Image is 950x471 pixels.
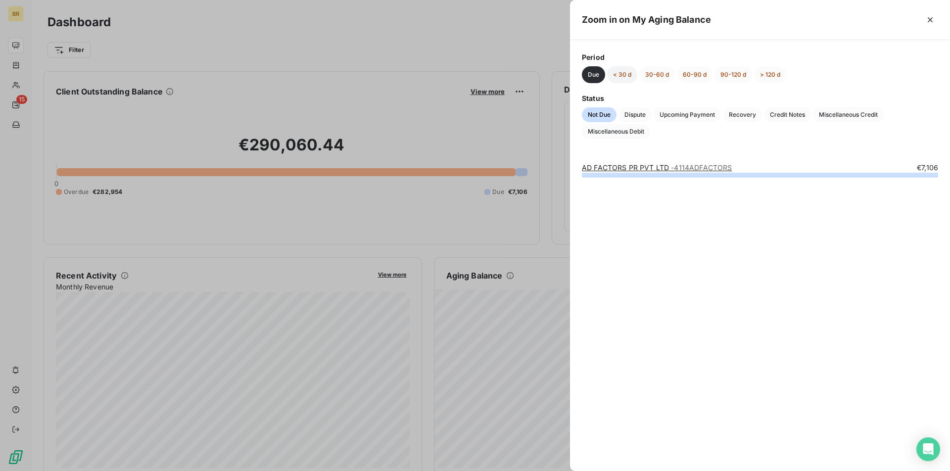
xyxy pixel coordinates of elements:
span: - 4114ADFACTORS [671,163,732,172]
button: 30-60 d [639,66,675,83]
button: Credit Notes [764,107,811,122]
a: AD FACTORS PR PVT LTD [582,163,732,172]
button: Miscellaneous Debit [582,124,650,139]
button: Recovery [723,107,762,122]
button: Not Due [582,107,617,122]
button: Miscellaneous Credit [813,107,884,122]
span: Period [582,52,938,62]
button: 90-120 d [714,66,752,83]
button: < 30 d [607,66,637,83]
button: Upcoming Payment [654,107,721,122]
button: > 120 d [754,66,786,83]
button: 60-90 d [677,66,712,83]
button: Dispute [618,107,652,122]
h5: Zoom in on My Aging Balance [582,13,711,27]
div: Open Intercom Messenger [916,437,940,461]
span: Status [582,93,938,103]
span: €7,106 [917,163,938,173]
button: Due [582,66,605,83]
